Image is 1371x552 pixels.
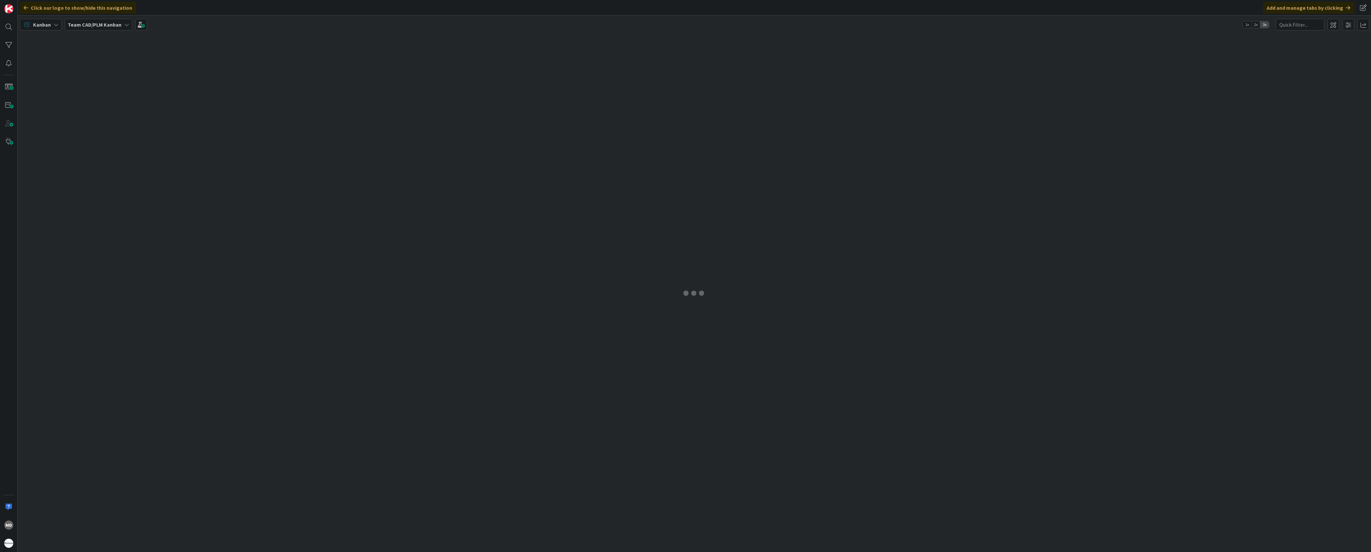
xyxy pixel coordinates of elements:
span: 2x [1251,21,1260,28]
img: Visit kanbanzone.com [4,4,13,13]
img: avatar [4,539,13,548]
span: 1x [1243,21,1251,28]
span: Kanban [33,21,51,29]
input: Quick Filter... [1276,19,1324,30]
div: MD [4,521,13,530]
div: Click our logo to show/hide this navigation [20,2,136,14]
span: 3x [1260,21,1269,28]
b: Team CAD/PLM Kanban [68,21,122,28]
div: Add and manage tabs by clicking [1263,2,1354,14]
